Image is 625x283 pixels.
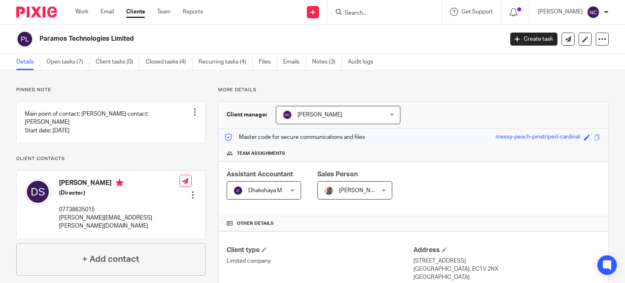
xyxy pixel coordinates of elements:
a: Audit logs [348,54,379,70]
p: Client contacts [16,156,205,162]
p: [GEOGRAPHIC_DATA] [413,273,600,281]
span: [PERSON_NAME] [339,188,384,193]
p: [STREET_ADDRESS] [413,257,600,265]
input: Search [344,10,417,17]
a: Emails [283,54,306,70]
img: svg%3E [16,31,33,48]
p: 07738635015 [59,206,179,214]
a: Create task [510,33,557,46]
h4: [PERSON_NAME] [59,179,179,189]
h4: + Add contact [82,253,139,265]
p: [PERSON_NAME][EMAIL_ADDRESS][PERSON_NAME][DOMAIN_NAME] [59,214,179,230]
p: [PERSON_NAME] [538,8,583,16]
a: Open tasks (7) [46,54,90,70]
a: Client tasks (0) [96,54,140,70]
a: Email [101,8,114,16]
a: Work [75,8,88,16]
span: [PERSON_NAME] [297,112,342,118]
a: Notes (3) [312,54,342,70]
h5: (Director) [59,189,179,197]
img: Matt%20Circle.png [324,186,334,195]
p: Master code for secure communications and files [225,133,365,141]
div: messy-peach-pinstriped-cardinal [496,133,580,142]
a: Reports [183,8,203,16]
span: Get Support [461,9,493,15]
p: More details [218,87,609,93]
h3: Client manager [227,111,268,119]
span: Other details [237,220,274,227]
a: Clients [126,8,145,16]
img: svg%3E [587,6,600,19]
h4: Address [413,246,600,254]
a: Files [259,54,277,70]
h2: Paramos Technologies Limited [39,35,406,43]
p: Limited company [227,257,413,265]
a: Recurring tasks (4) [199,54,253,70]
a: Team [157,8,170,16]
span: Dhakshaya M [248,188,282,193]
p: [GEOGRAPHIC_DATA], EC1V 2NX [413,265,600,273]
span: Team assignments [237,150,285,157]
span: Sales Person [317,171,358,178]
h4: Client type [227,246,413,254]
img: svg%3E [25,179,51,205]
span: Assistant Accountant [227,171,293,178]
a: Details [16,54,40,70]
img: svg%3E [282,110,292,120]
img: svg%3E [233,186,243,195]
a: Closed tasks (4) [146,54,192,70]
p: Pinned note [16,87,205,93]
img: Pixie [16,7,57,18]
i: Primary [116,179,124,187]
